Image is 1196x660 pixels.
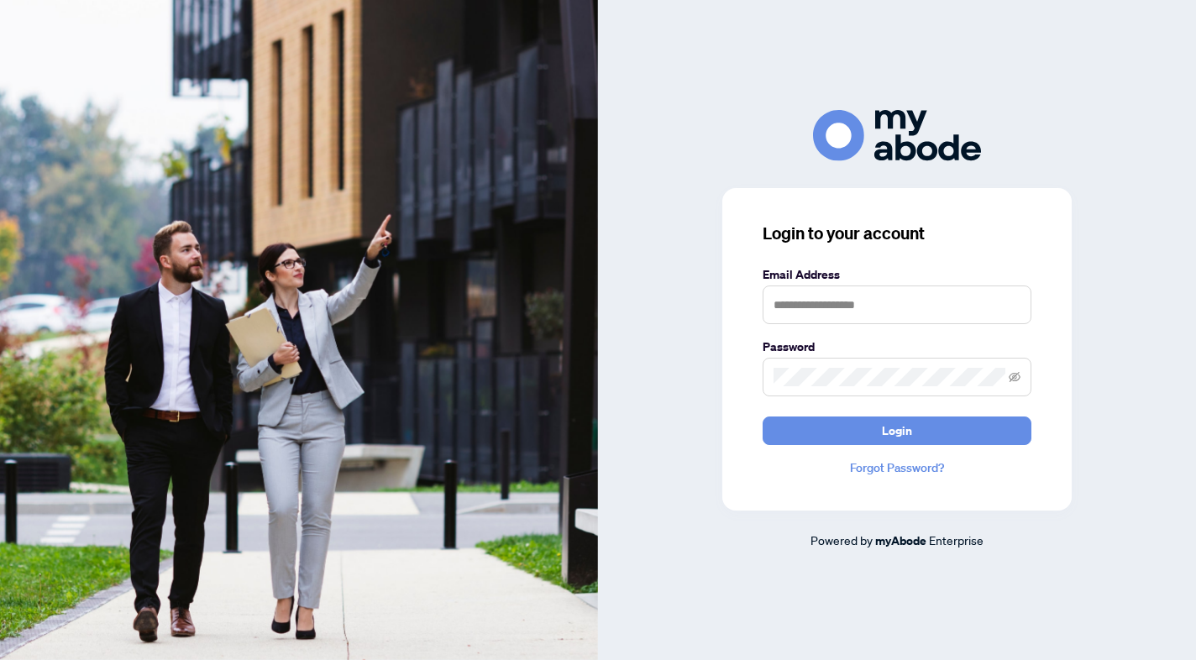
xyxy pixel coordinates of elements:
[763,338,1031,356] label: Password
[929,532,984,547] span: Enterprise
[813,110,981,161] img: ma-logo
[1009,371,1020,383] span: eye-invisible
[875,532,926,550] a: myAbode
[763,265,1031,284] label: Email Address
[763,416,1031,445] button: Login
[763,458,1031,477] a: Forgot Password?
[810,532,873,547] span: Powered by
[882,417,912,444] span: Login
[763,222,1031,245] h3: Login to your account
